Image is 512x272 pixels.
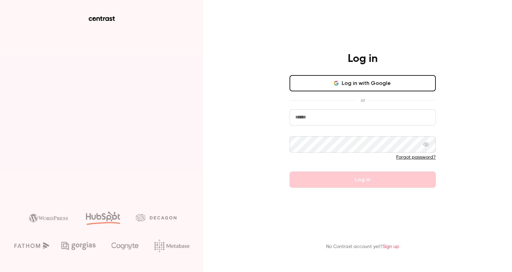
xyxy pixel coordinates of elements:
span: or [357,97,368,104]
h4: Log in [348,52,378,66]
img: decagon [136,214,176,221]
a: Sign up [383,244,399,249]
a: Forgot password? [396,155,436,160]
p: No Contrast account yet? [326,243,399,250]
button: Log in with Google [290,75,436,91]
